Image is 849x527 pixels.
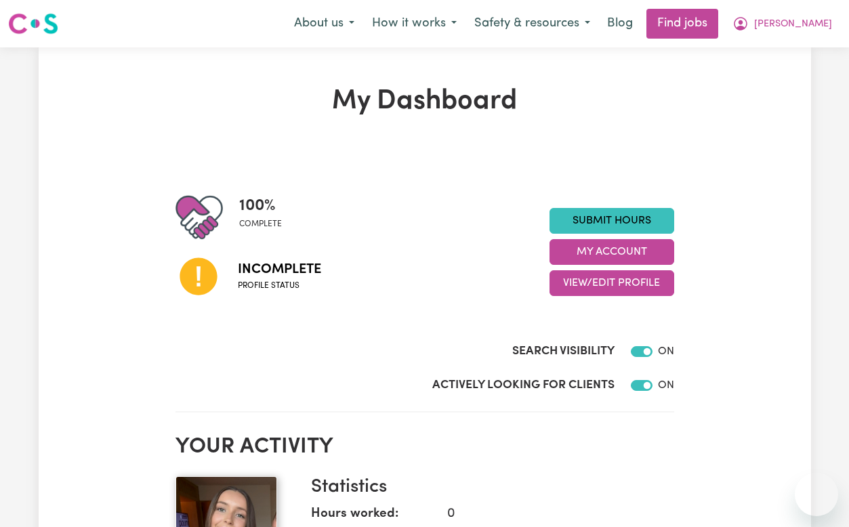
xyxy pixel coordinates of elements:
iframe: Button to launch messaging window [795,473,838,516]
a: Submit Hours [550,208,674,234]
h2: Your activity [175,434,674,460]
div: Profile completeness: 100% [239,194,293,241]
span: Profile status [238,280,321,292]
button: Safety & resources [465,9,599,38]
img: Careseekers logo [8,12,58,36]
button: My Account [550,239,674,265]
button: How it works [363,9,465,38]
span: ON [658,346,674,357]
button: View/Edit Profile [550,270,674,296]
dd: 0 [436,505,663,524]
span: complete [239,218,282,230]
h1: My Dashboard [175,85,674,118]
label: Search Visibility [512,343,615,360]
h3: Statistics [311,476,663,499]
button: My Account [724,9,841,38]
span: 100 % [239,194,282,218]
label: Actively Looking for Clients [432,377,615,394]
button: About us [285,9,363,38]
span: [PERSON_NAME] [754,17,832,32]
span: ON [658,380,674,391]
a: Careseekers logo [8,8,58,39]
a: Blog [599,9,641,39]
span: Incomplete [238,259,321,280]
a: Find jobs [646,9,718,39]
